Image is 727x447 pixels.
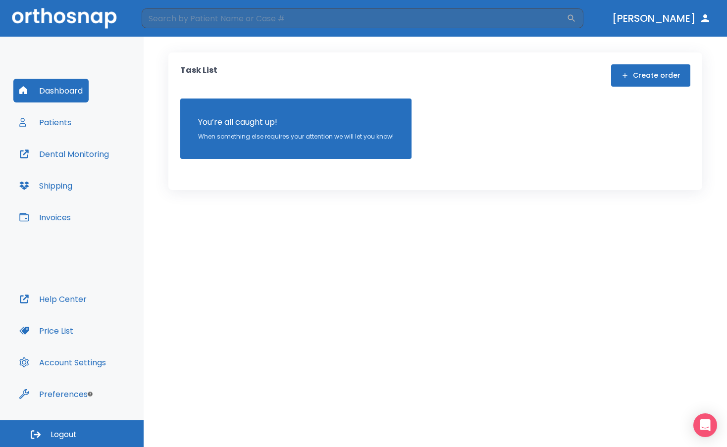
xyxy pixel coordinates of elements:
button: Help Center [13,287,93,311]
button: Create order [611,64,690,87]
p: You’re all caught up! [198,116,394,128]
button: Patients [13,110,77,134]
button: Account Settings [13,350,112,374]
button: Dashboard [13,79,89,102]
p: When something else requires your attention we will let you know! [198,132,394,141]
button: Price List [13,319,79,343]
button: Dental Monitoring [13,142,115,166]
button: [PERSON_NAME] [608,9,715,27]
button: Shipping [13,174,78,198]
button: Invoices [13,205,77,229]
div: Open Intercom Messenger [693,413,717,437]
img: Orthosnap [12,8,117,28]
div: Tooltip anchor [86,390,95,398]
p: Task List [180,64,217,87]
span: Logout [51,429,77,440]
button: Preferences [13,382,94,406]
input: Search by Patient Name or Case # [142,8,567,28]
